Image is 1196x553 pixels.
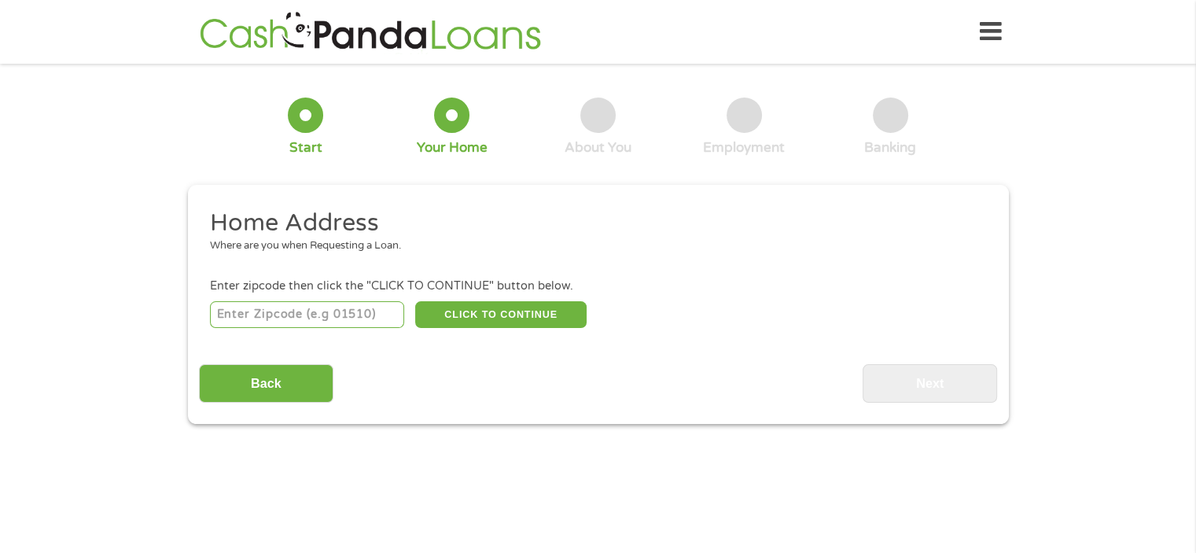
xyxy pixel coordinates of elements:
[864,139,916,157] div: Banking
[210,301,404,328] input: Enter Zipcode (e.g 01510)
[289,139,322,157] div: Start
[565,139,631,157] div: About You
[863,364,997,403] input: Next
[195,9,546,54] img: GetLoanNow Logo
[417,139,488,157] div: Your Home
[210,238,974,254] div: Where are you when Requesting a Loan.
[415,301,587,328] button: CLICK TO CONTINUE
[210,208,974,239] h2: Home Address
[703,139,785,157] div: Employment
[210,278,985,295] div: Enter zipcode then click the "CLICK TO CONTINUE" button below.
[199,364,333,403] input: Back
